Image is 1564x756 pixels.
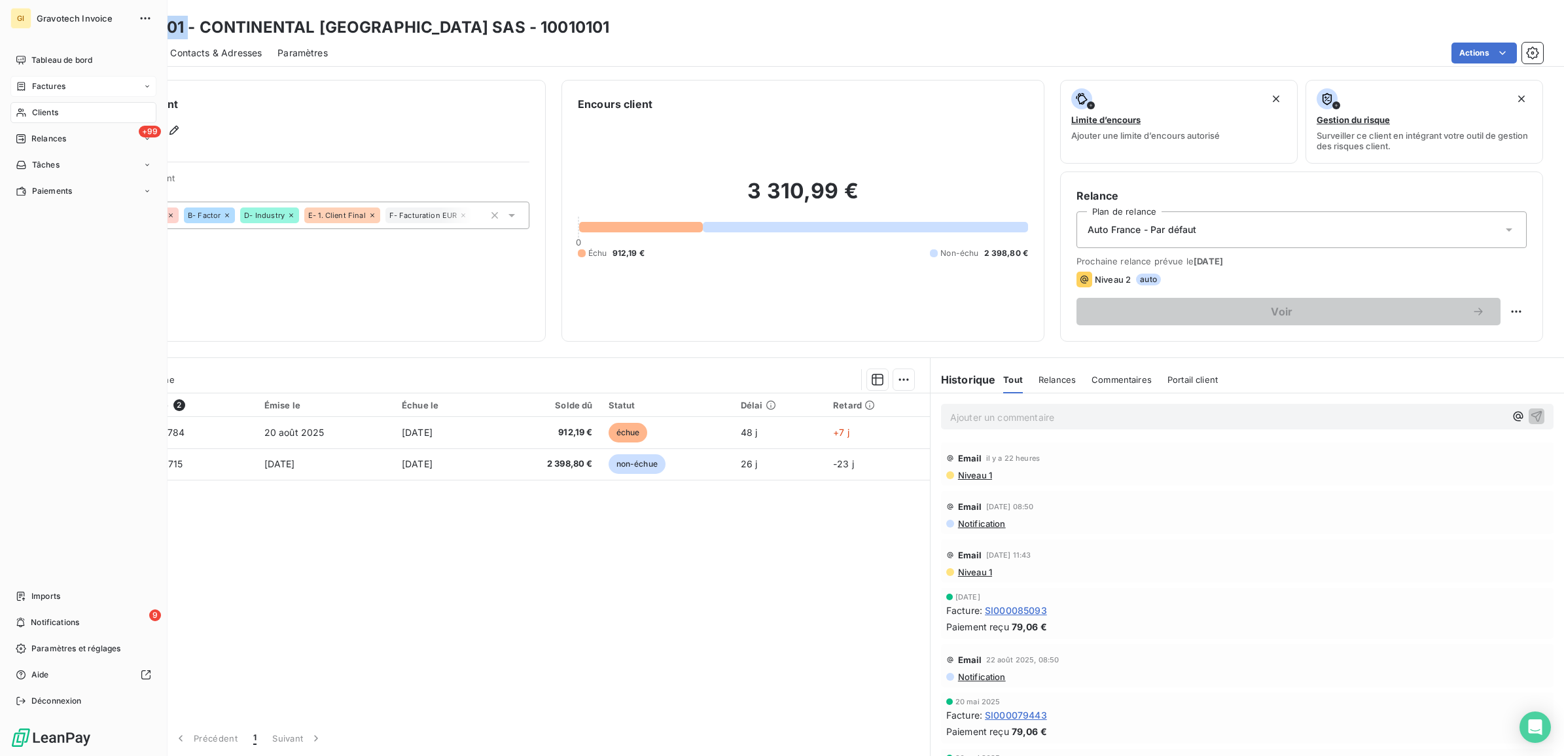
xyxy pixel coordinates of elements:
span: Niveau 1 [957,470,992,480]
span: Niveau 1 [957,567,992,577]
span: 1 [253,732,257,745]
span: Contacts & Adresses [170,46,262,60]
span: Relances [31,133,66,145]
span: Voir [1092,306,1472,317]
span: Tâches [32,159,60,171]
span: Email [958,655,982,665]
span: Niveau 2 [1095,274,1131,285]
div: Solde dû [497,400,593,410]
span: Commentaires [1092,374,1152,385]
span: [DATE] [264,458,295,469]
div: Émise le [264,400,386,410]
div: GI [10,8,31,29]
span: 912,19 € [613,247,645,259]
span: Échu [588,247,607,259]
span: Ajouter une limite d’encours autorisé [1071,130,1220,141]
div: Retard [833,400,922,410]
span: Notification [957,672,1006,682]
button: Limite d’encoursAjouter une limite d’encours autorisé [1060,80,1298,164]
span: Aide [31,669,49,681]
div: Statut [609,400,725,410]
span: non-échue [609,454,666,474]
span: Facture : [946,603,982,617]
span: Notification [957,518,1006,529]
span: [DATE] [955,593,980,601]
span: 48 j [741,427,758,438]
span: [DATE] 11:43 [986,551,1031,559]
span: Factures [32,81,65,92]
span: Non-échu [940,247,978,259]
span: Surveiller ce client en intégrant votre outil de gestion des risques client. [1317,130,1532,151]
span: Limite d’encours [1071,115,1141,125]
span: il y a 22 heures [986,454,1040,462]
span: +7 j [833,427,849,438]
span: Email [958,501,982,512]
span: 20 août 2025 [264,427,325,438]
span: [DATE] 08:50 [986,503,1034,511]
span: Paiement reçu [946,725,1009,738]
span: SI000085093 [985,603,1047,617]
span: Paramètres et réglages [31,643,120,655]
a: Aide [10,664,156,685]
img: Logo LeanPay [10,727,92,748]
span: Imports [31,590,60,602]
span: 2 [173,399,185,411]
span: B- Factor [188,211,221,219]
span: -23 j [833,458,854,469]
h3: 10010101 - CONTINENTAL [GEOGRAPHIC_DATA] SAS - 10010101 [115,16,609,39]
span: Relances [1039,374,1076,385]
div: Référence [124,399,249,411]
span: 26 j [741,458,758,469]
span: Prochaine relance prévue le [1076,256,1527,266]
span: Propriétés Client [105,173,529,191]
span: +99 [139,126,161,137]
span: 9 [149,609,161,621]
button: Suivant [264,725,330,752]
button: Précédent [166,725,245,752]
div: Échue le [402,400,482,410]
span: Paiement reçu [946,620,1009,634]
span: 79,06 € [1012,620,1047,634]
span: D- Industry [244,211,285,219]
span: Facture : [946,708,982,722]
span: Gestion du risque [1317,115,1390,125]
input: Ajouter une valeur [474,209,484,221]
span: Auto France - Par défaut [1088,223,1197,236]
span: [DATE] [402,427,433,438]
span: Gravotech Invoice [37,13,131,24]
button: 1 [245,725,264,752]
span: 2 398,80 € [984,247,1029,259]
span: Paramètres [277,46,328,60]
span: 912,19 € [497,426,593,439]
span: Notifications [31,617,79,628]
div: Open Intercom Messenger [1520,711,1551,743]
button: Gestion du risqueSurveiller ce client en intégrant votre outil de gestion des risques client. [1306,80,1543,164]
span: Déconnexion [31,695,82,707]
span: Clients [32,107,58,118]
h6: Encours client [578,96,652,112]
span: SI000079443 [985,708,1047,722]
button: Voir [1076,298,1501,325]
span: échue [609,423,648,442]
h6: Relance [1076,188,1527,204]
span: Tableau de bord [31,54,92,66]
h2: 3 310,99 € [578,178,1028,217]
span: F- Facturation EUR [389,211,457,219]
span: Portail client [1167,374,1218,385]
span: 2 398,80 € [497,458,593,471]
span: Tout [1003,374,1023,385]
h6: Informations client [79,96,529,112]
span: 79,06 € [1012,725,1047,738]
button: Actions [1451,43,1517,63]
span: [DATE] [1194,256,1223,266]
span: E- 1. Client Final [308,211,366,219]
span: 20 mai 2025 [955,698,1001,706]
div: Délai [741,400,817,410]
span: [DATE] [402,458,433,469]
h6: Historique [931,372,996,387]
span: Email [958,453,982,463]
span: Email [958,550,982,560]
span: Paiements [32,185,72,197]
span: 22 août 2025, 08:50 [986,656,1059,664]
span: auto [1136,274,1161,285]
